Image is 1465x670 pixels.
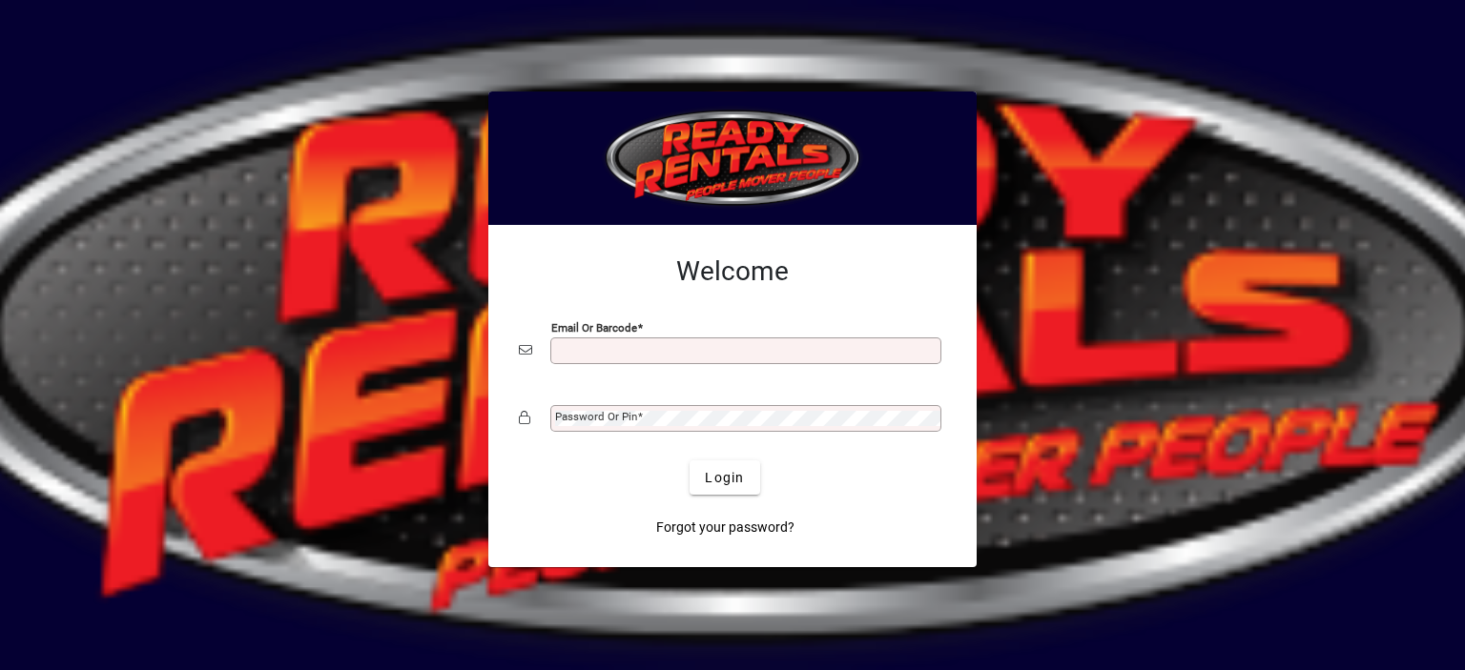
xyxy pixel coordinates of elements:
[555,410,637,423] mat-label: Password or Pin
[690,460,759,495] button: Login
[649,510,802,544] a: Forgot your password?
[705,468,744,488] span: Login
[551,321,637,335] mat-label: Email or Barcode
[519,255,946,288] h2: Welcome
[656,518,794,538] span: Forgot your password?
